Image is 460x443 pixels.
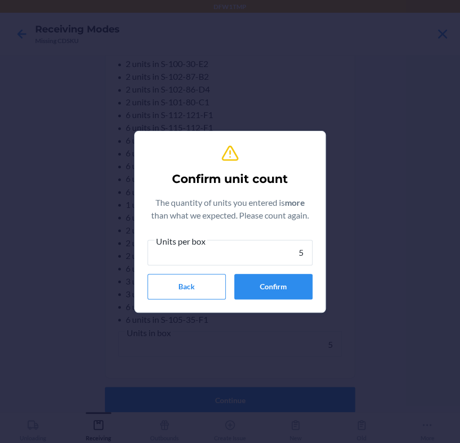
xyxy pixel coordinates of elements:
b: more [285,197,305,207]
p: The quantity of units you entered is than what we expected. Please count again. [147,196,313,222]
span: Units per box [154,236,207,247]
button: Back [147,274,226,299]
button: Confirm [234,274,313,299]
h2: Confirm unit count [172,171,288,188]
input: Units per box [147,240,313,265]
